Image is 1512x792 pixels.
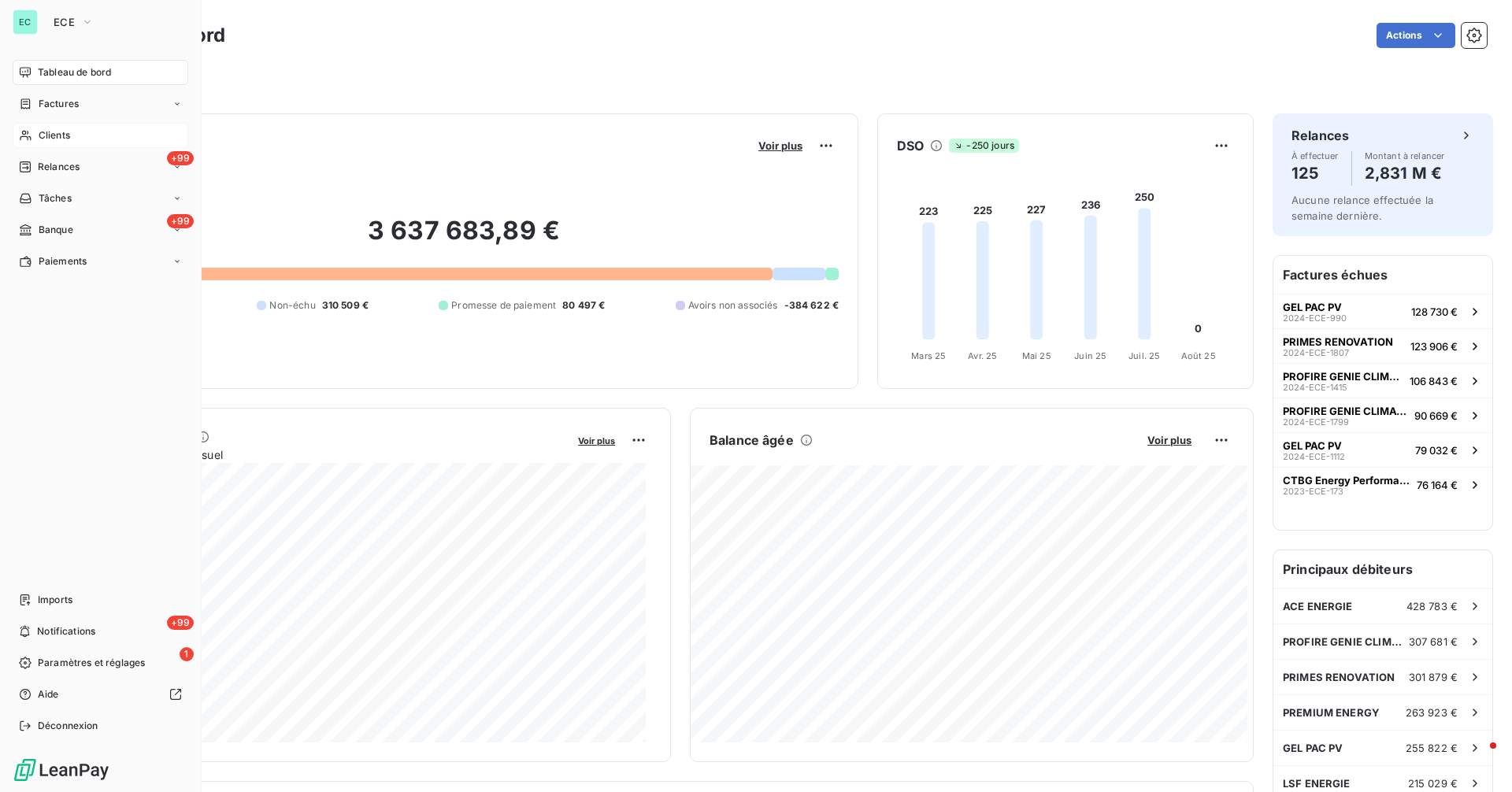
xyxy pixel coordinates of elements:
button: GEL PAC PV2024-ECE-990128 730 € [1273,294,1492,328]
span: 80 497 € [562,298,605,313]
tspan: Avr. 25 [968,350,997,361]
span: 106 843 € [1410,375,1458,387]
button: Actions [1377,23,1455,48]
span: 2024-ECE-1807 [1283,348,1349,357]
span: Voir plus [1147,434,1191,446]
span: PROFIRE GENIE CLIMATIQUE [1283,370,1403,383]
a: +99Banque [13,217,188,242]
tspan: Août 25 [1181,350,1216,361]
span: PRIMES RENOVATION [1283,671,1395,683]
h2: 3 637 683,89 € [89,215,839,262]
span: 2024-ECE-990 [1283,313,1347,323]
h6: Balance âgée [710,431,794,450]
span: 1 [180,647,194,661]
tspan: Mai 25 [1022,350,1051,361]
span: GEL PAC PV [1283,742,1343,754]
span: Clients [39,128,70,142]
button: Voir plus [1143,433,1196,447]
h6: Relances [1291,126,1349,145]
button: Voir plus [573,433,620,447]
img: Logo LeanPay [13,757,110,783]
span: 2024-ECE-1799 [1283,417,1349,427]
button: Voir plus [754,139,807,153]
span: 2024-ECE-1112 [1283,452,1345,461]
span: 79 032 € [1415,444,1458,457]
a: Aide [13,682,188,707]
h6: DSO [897,136,924,155]
span: Aide [38,687,59,701]
span: Déconnexion [38,719,98,733]
a: Clients [13,123,188,148]
h4: 125 [1291,161,1339,186]
span: Notifications [37,624,95,638]
iframe: Intercom live chat [1458,738,1496,776]
span: +99 [167,616,194,630]
a: 1Paramètres et réglages [13,650,188,675]
span: PREMIUM ENERGY [1283,706,1380,719]
span: Relances [38,160,80,174]
a: Imports [13,587,188,613]
span: Avoirs non associés [688,298,778,313]
span: ACE ENERGIE [1283,600,1353,613]
span: 128 730 € [1411,305,1458,318]
span: Promesse de paiement [451,298,556,313]
span: 310 509 € [322,298,369,313]
span: Chiffre d'affaires mensuel [89,446,567,463]
div: EC [13,9,38,35]
button: PROFIRE GENIE CLIMATIQUE2024-ECE-179990 669 € [1273,398,1492,432]
a: Paiements [13,249,188,274]
span: 301 879 € [1409,671,1458,683]
span: 76 164 € [1417,479,1458,491]
span: -250 jours [949,139,1019,153]
h4: 2,831 M € [1365,161,1445,186]
span: Non-échu [269,298,315,313]
span: Paramètres et réglages [38,656,145,670]
span: À effectuer [1291,151,1339,161]
span: Paiements [39,254,87,268]
h6: Principaux débiteurs [1273,550,1492,588]
span: Banque [39,223,73,237]
span: 428 783 € [1406,600,1458,613]
span: Aucune relance effectuée la semaine dernière. [1291,194,1433,222]
button: PROFIRE GENIE CLIMATIQUE2024-ECE-1415106 843 € [1273,363,1492,398]
span: 215 029 € [1408,777,1458,790]
span: 2023-ECE-173 [1283,487,1343,496]
span: Montant à relancer [1365,151,1445,161]
a: Tâches [13,186,188,211]
h6: Factures échues [1273,256,1492,294]
span: Imports [38,593,72,607]
tspan: Mars 25 [911,350,946,361]
a: +99Relances [13,154,188,179]
span: CTBG Energy Performance [1283,474,1410,487]
span: -384 622 € [784,298,839,313]
span: Tâches [39,191,72,205]
span: Voir plus [758,139,802,152]
span: LSF ENERGIE [1283,777,1351,790]
span: 263 923 € [1406,706,1458,719]
span: +99 [167,214,194,228]
span: Tableau de bord [38,65,111,80]
a: Tableau de bord [13,60,188,85]
span: +99 [167,151,194,165]
tspan: Juil. 25 [1128,350,1160,361]
button: CTBG Energy Performance2023-ECE-17376 164 € [1273,467,1492,501]
span: Voir plus [578,435,615,446]
span: GEL PAC PV [1283,439,1342,452]
span: PRIMES RENOVATION [1283,335,1393,348]
span: 307 681 € [1409,635,1458,648]
a: Factures [13,91,188,117]
span: PROFIRE GENIE CLIMATIQUE [1283,405,1408,417]
span: ECE [54,16,75,28]
button: PRIMES RENOVATION2024-ECE-1807123 906 € [1273,328,1492,363]
span: 255 822 € [1406,742,1458,754]
span: Factures [39,97,79,111]
button: GEL PAC PV2024-ECE-111279 032 € [1273,432,1492,467]
span: GEL PAC PV [1283,301,1342,313]
span: 90 669 € [1414,409,1458,422]
span: PROFIRE GENIE CLIMATIQUE [1283,635,1409,648]
tspan: Juin 25 [1074,350,1106,361]
span: 123 906 € [1410,340,1458,353]
span: 2024-ECE-1415 [1283,383,1347,392]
